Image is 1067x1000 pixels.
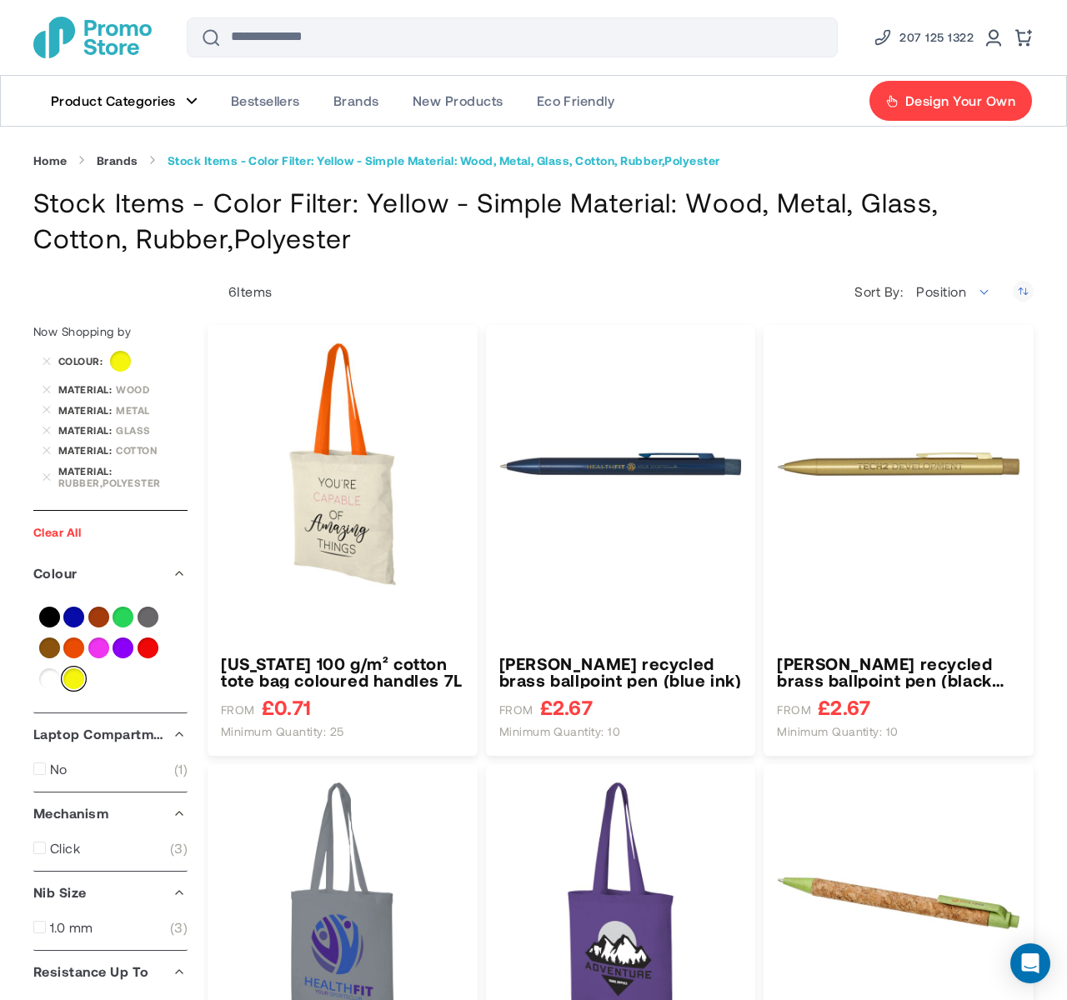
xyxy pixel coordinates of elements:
a: Remove Material Wood [42,384,52,394]
a: Blue [63,607,84,627]
span: Brands [333,92,379,109]
span: 1.0 mm [50,919,93,936]
a: Pink [88,637,109,658]
a: Yellow [63,668,84,689]
a: store logo [33,17,152,58]
a: Brands [97,153,138,168]
span: Material [58,465,116,477]
span: Product Categories [51,92,176,109]
a: Purple [113,637,133,658]
a: Orange [63,637,84,658]
a: Clear All [33,525,81,539]
a: Black [39,607,60,627]
h3: [PERSON_NAME] recycled brass ballpoint pen (blue ink) [499,655,743,688]
a: Red [138,637,158,658]
a: Remove Material Cotton [42,446,52,456]
a: Remove Material Rubber,Polyester [42,472,52,482]
a: Green [113,607,133,627]
span: £0.71 [262,697,311,717]
div: Glass [116,424,188,436]
a: Design Your Own [869,80,1033,122]
img: Nevada 100 g/m² cotton tote bag coloured handles 7L [221,342,464,586]
a: Remove Material Glass [42,425,52,435]
span: Click [50,840,80,857]
a: Product Categories [34,76,214,126]
a: No 1 [33,761,188,777]
a: Remove Colour Yellow [42,357,52,367]
img: Promotional Merchandise [33,17,152,58]
span: Material [58,383,116,395]
span: Material [58,404,116,416]
span: 207 125 1322 [899,27,974,47]
span: Minimum quantity: 10 [777,724,899,739]
span: 6 [228,283,237,299]
span: 1 [174,761,188,777]
span: FROM [777,702,811,717]
h3: [US_STATE] 100 g/m² cotton tote bag coloured handles 7L [221,655,464,688]
strong: Stock Items - Color Filter: Yellow - Simple Material: Wood, Metal, Glass, Cotton, Rubber,Polyester [168,153,720,168]
a: Home [33,153,68,168]
div: Colour [33,552,188,594]
label: Sort By [854,283,907,300]
div: Metal [116,404,188,416]
div: Resistance Up To [33,951,188,992]
p: Items [208,283,273,300]
span: Position [907,275,1000,308]
span: New Products [413,92,503,109]
div: Mechanism [33,792,188,834]
span: Now Shopping by [33,324,131,338]
span: Design Your Own [905,92,1015,109]
a: White [39,668,60,689]
div: Nib Size [33,872,188,913]
a: Brands [317,76,396,126]
a: Natural [39,637,60,658]
span: Material [58,424,116,436]
span: Eco Friendly [537,92,615,109]
a: Nevada 100 g/m² cotton tote bag coloured handles 7L [221,655,464,688]
a: 1.0 mm 3 [33,919,188,936]
span: Position [916,283,966,299]
a: Beatriz recycled brass ballpoint pen (black ink) [777,655,1020,688]
span: Colour [58,355,107,367]
img: Beatriz recycled brass ballpoint pen (black ink) [777,342,1020,586]
div: Cotton [116,444,188,456]
span: FROM [499,702,533,717]
span: Minimum quantity: 25 [221,724,344,739]
div: Open Intercom Messenger [1010,943,1050,983]
img: Beatriz recycled brass ballpoint pen (blue ink) [499,342,743,586]
div: Laptop Compartment [33,713,188,755]
div: Rubber,Polyester [58,477,188,488]
span: £2.67 [540,697,593,717]
span: No [50,761,68,777]
button: Search [191,17,231,57]
a: Remove Material Metal [42,405,52,415]
a: Click 3 [33,840,188,857]
h3: [PERSON_NAME] recycled brass ballpoint pen (black ink) [777,655,1020,688]
span: 3 [170,919,188,936]
span: FROM [221,702,255,717]
a: Bestsellers [214,76,317,126]
h1: Stock Items - Color Filter: Yellow - Simple Material: Wood, Metal, Glass, Cotton, Rubber,Polyester [33,184,1034,256]
div: Wood [116,383,188,395]
span: Bestsellers [231,92,300,109]
a: New Products [396,76,520,126]
span: Minimum quantity: 10 [499,724,621,739]
a: Grey [138,607,158,627]
a: Beatriz recycled brass ballpoint pen (blue ink) [499,655,743,688]
a: Brown [88,607,109,627]
a: Phone [873,27,974,47]
a: Eco Friendly [520,76,632,126]
a: Set Descending Direction [1013,281,1034,302]
span: 3 [170,840,188,857]
span: £2.67 [818,697,870,717]
span: Material [58,444,116,456]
